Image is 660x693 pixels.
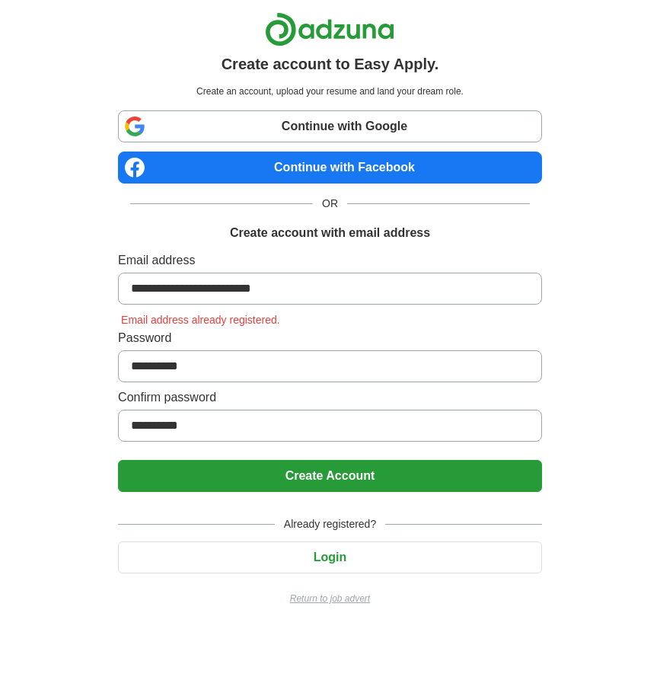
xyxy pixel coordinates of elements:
a: Return to job advert [118,592,542,605]
button: Login [118,541,542,573]
a: Continue with Facebook [118,152,542,184]
button: Create Account [118,460,542,492]
label: Confirm password [118,388,542,407]
p: Create an account, upload your resume and land your dream role. [121,85,539,98]
label: Email address [118,251,542,270]
span: Email address already registered. [118,314,283,326]
a: Continue with Google [118,110,542,142]
h1: Create account with email address [230,224,430,242]
a: Login [118,551,542,564]
span: OR [313,196,347,212]
span: Already registered? [275,516,385,532]
label: Password [118,329,542,347]
img: Adzuna logo [265,12,394,46]
h1: Create account to Easy Apply. [222,53,439,75]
